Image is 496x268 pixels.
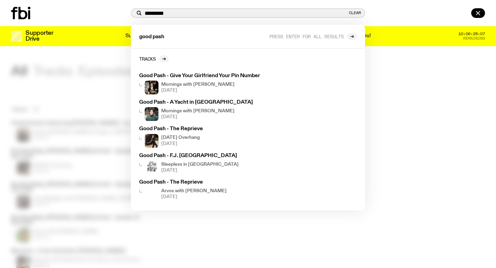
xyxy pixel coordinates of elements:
[349,11,361,15] button: Clear
[136,124,269,150] a: Good Pash - The Reprieve[DATE] Overhang[DATE]
[269,33,357,40] a: Press enter for all results
[161,82,235,87] h4: Mornings with [PERSON_NAME]
[139,73,266,79] h3: Good Pash - Give Your Girlfriend Your Pin Number
[145,107,158,121] img: Radio presenter Ben Hansen sits in front of a wall of photos and an fbi radio sign. Film photo. B...
[161,88,235,93] span: [DATE]
[136,97,269,124] a: Good Pash - A Yacht in [GEOGRAPHIC_DATA]Radio presenter Ben Hansen sits in front of a wall of pho...
[145,187,158,201] img: Jaimee is smiling with her arms crossed, gazing into the lens with red hair and a white ringer sh...
[136,177,269,204] a: Good Pash - The ReprieveJaimee is smiling with her arms crossed, gazing into the lens with red ha...
[458,32,485,36] span: 10:06:28:07
[136,151,269,177] a: Good Pash - F.J. [GEOGRAPHIC_DATA]Sleepless in [GEOGRAPHIC_DATA][DATE]
[25,30,53,42] h3: Supporter Drive
[136,71,269,97] a: Good Pash - Give Your Girlfriend Your Pin NumberSam blankly stares at the camera, brightly lit by...
[161,109,235,113] h4: Mornings with [PERSON_NAME]
[463,37,485,40] span: Remaining
[139,34,164,40] span: good pash
[125,33,371,39] p: Supporter Drive 2025: Shaping the future of our city’s music, arts, and culture - with the help o...
[139,100,266,105] h3: Good Pash - A Yacht in [GEOGRAPHIC_DATA]
[139,180,266,185] h3: Good Pash - The Reprieve
[269,34,344,39] span: Press enter for all results
[161,135,200,140] h4: [DATE] Overhang
[161,195,227,199] span: [DATE]
[161,168,239,173] span: [DATE]
[161,189,227,193] h4: Arvos with [PERSON_NAME]
[139,126,266,132] h3: Good Pash - The Reprieve
[139,56,156,61] h2: Tracks
[139,153,266,158] h3: Good Pash - F.J. [GEOGRAPHIC_DATA]
[161,162,239,167] h4: Sleepless in [GEOGRAPHIC_DATA]
[161,115,235,119] span: [DATE]
[139,55,169,62] a: Tracks
[161,142,200,146] span: [DATE]
[145,81,158,94] img: Sam blankly stares at the camera, brightly lit by a camera flash wearing a hat collared shirt and...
